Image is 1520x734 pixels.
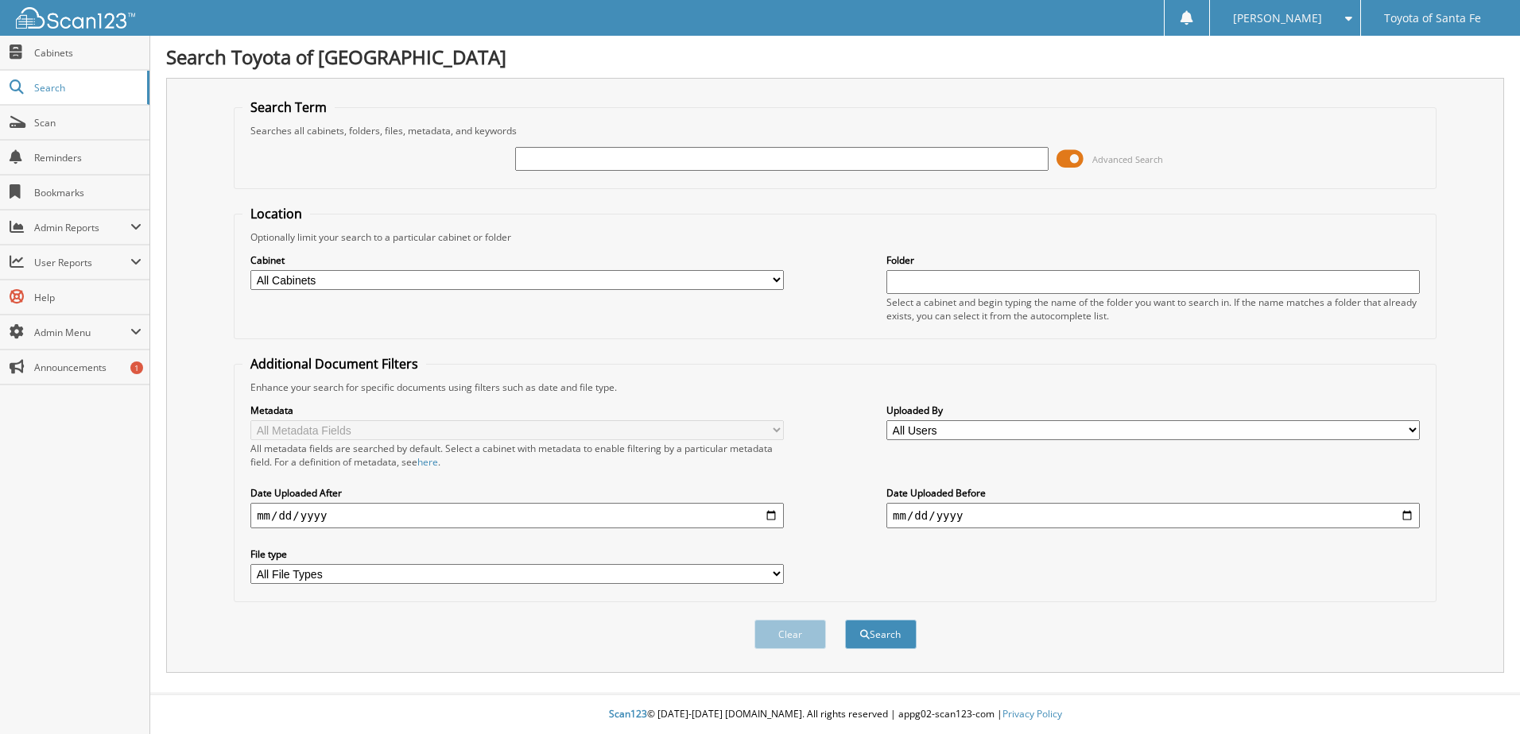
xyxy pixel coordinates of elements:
[34,221,130,234] span: Admin Reports
[242,355,426,373] legend: Additional Document Filters
[34,151,142,164] span: Reminders
[250,442,784,469] div: All metadata fields are searched by default. Select a cabinet with metadata to enable filtering b...
[250,486,784,500] label: Date Uploaded After
[242,381,1428,394] div: Enhance your search for specific documents using filters such as date and file type.
[242,230,1428,244] div: Optionally limit your search to a particular cabinet or folder
[609,707,647,720] span: Scan123
[886,404,1420,417] label: Uploaded By
[34,186,142,199] span: Bookmarks
[242,99,335,116] legend: Search Term
[34,256,130,269] span: User Reports
[1384,14,1481,23] span: Toyota of Santa Fe
[754,620,826,649] button: Clear
[1002,707,1062,720] a: Privacy Policy
[34,116,142,129] span: Scan
[250,503,784,528] input: start
[417,455,438,469] a: here
[250,547,784,561] label: File type
[1092,153,1163,165] span: Advanced Search
[886,253,1420,267] label: Folder
[1233,14,1322,23] span: [PERSON_NAME]
[886,486,1420,500] label: Date Uploaded Before
[34,291,142,304] span: Help
[34,81,139,95] span: Search
[34,326,130,339] span: Admin Menu
[166,44,1504,70] h1: Search Toyota of [GEOGRAPHIC_DATA]
[16,7,135,29] img: scan123-logo-white.svg
[34,361,142,374] span: Announcements
[250,404,784,417] label: Metadata
[242,124,1428,137] div: Searches all cabinets, folders, files, metadata, and keywords
[150,695,1520,734] div: © [DATE]-[DATE] [DOMAIN_NAME]. All rights reserved | appg02-scan123-com |
[242,205,310,222] legend: Location
[130,361,143,374] div: 1
[886,503,1420,528] input: end
[845,620,917,649] button: Search
[34,46,142,60] span: Cabinets
[250,253,784,267] label: Cabinet
[886,296,1420,323] div: Select a cabinet and begin typing the name of the folder you want to search in. If the name match...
